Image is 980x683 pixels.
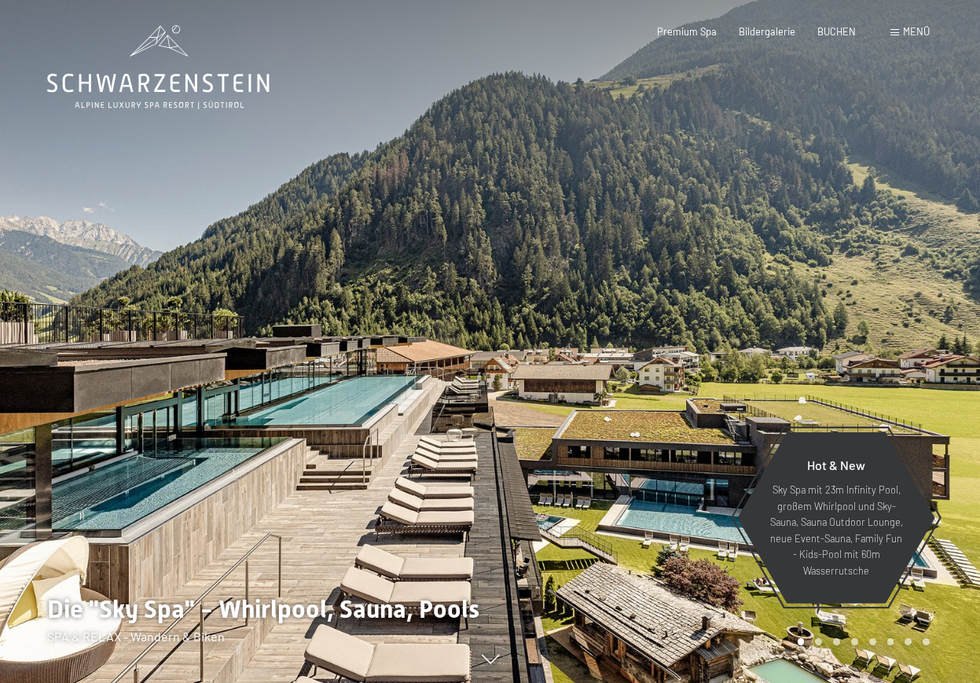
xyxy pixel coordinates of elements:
div: Carousel Page 3 [833,638,840,645]
div: Carousel Page 5 [869,638,876,645]
div: Carousel Pagination [792,638,930,645]
div: Carousel Page 7 [905,638,912,645]
p: Sky Spa mit 23m Infinity Pool, großem Whirlpool und Sky-Sauna, Sauna Outdoor Lounge, neue Event-S... [768,482,905,578]
a: Bildergalerie [739,25,795,38]
div: Carousel Page 4 [851,638,858,645]
span: Hot & New [807,457,865,472]
div: Carousel Page 1 (Current Slide) [798,638,805,645]
div: Carousel Page 6 [887,638,894,645]
a: Premium Spa [657,25,717,38]
div: Carousel Page 2 [815,638,822,645]
div: Carousel Page 8 [923,638,930,645]
a: Hot & New Sky Spa mit 23m Infinity Pool, großem Whirlpool und Sky-Sauna, Sauna Outdoor Lounge, ne... [736,431,936,604]
a: BUCHEN [817,25,856,38]
span: Menü [903,25,930,38]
